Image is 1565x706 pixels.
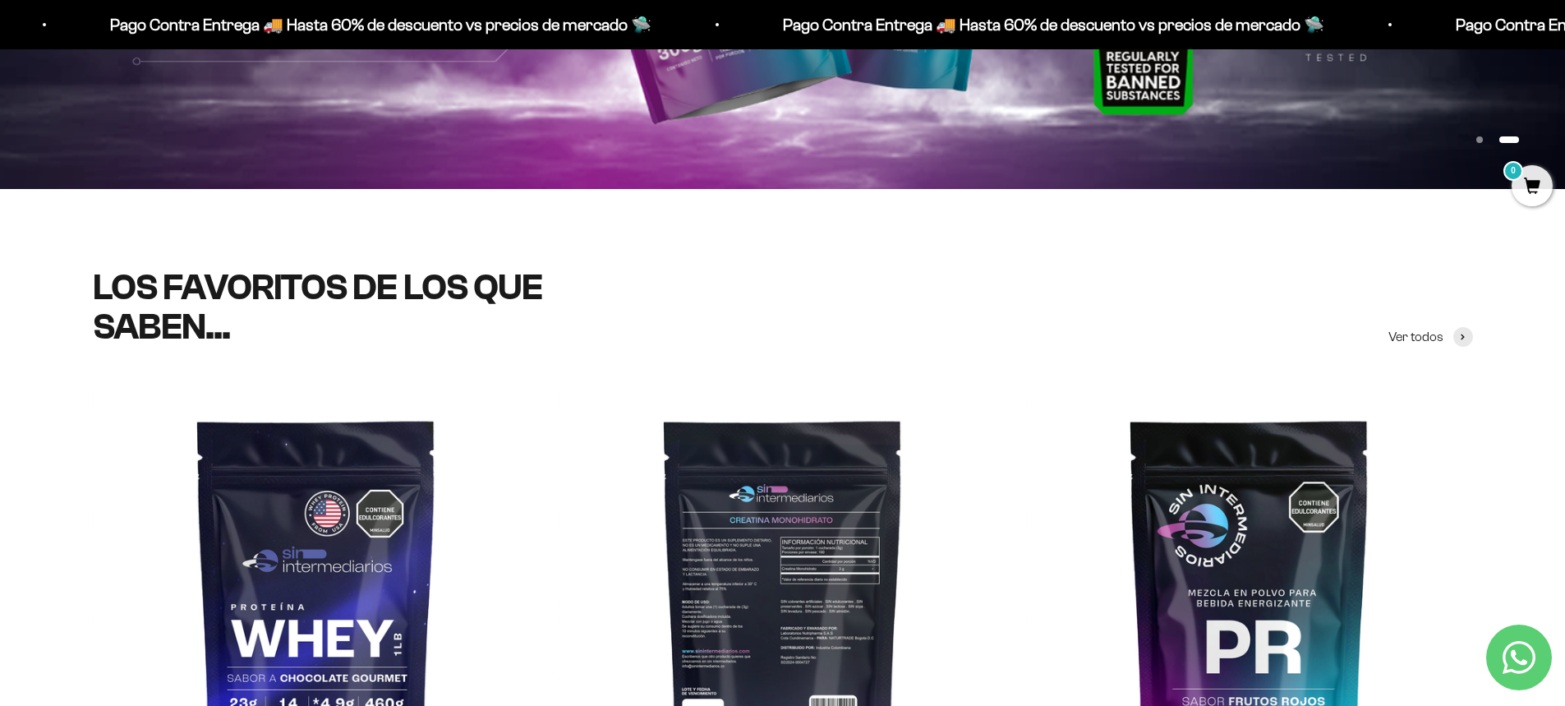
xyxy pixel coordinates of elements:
[93,267,543,347] split-lines: LOS FAVORITOS DE LOS QUE SABEN...
[1388,326,1473,348] a: Ver todos
[1388,326,1443,348] span: Ver todos
[107,12,648,38] p: Pago Contra Entrega 🚚 Hasta 60% de descuento vs precios de mercado 🛸
[1512,178,1553,196] a: 0
[780,12,1321,38] p: Pago Contra Entrega 🚚 Hasta 60% de descuento vs precios de mercado 🛸
[1503,161,1523,181] mark: 0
